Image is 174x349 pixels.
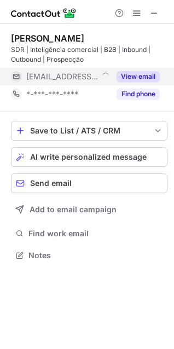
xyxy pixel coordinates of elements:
button: save-profile-one-click [11,121,167,141]
button: Notes [11,248,167,263]
span: Send email [30,179,72,188]
div: [PERSON_NAME] [11,33,84,44]
div: SDR | Inteligência comercial | B2B | Inbound | Outbound | Prospecção [11,45,167,65]
button: Reveal Button [117,71,160,82]
button: Reveal Button [117,89,160,100]
button: Find work email [11,226,167,241]
span: Find work email [28,229,163,239]
button: AI write personalized message [11,147,167,167]
span: Notes [28,251,163,260]
div: Save to List / ATS / CRM [30,126,148,135]
span: AI write personalized message [30,153,147,161]
button: Send email [11,173,167,193]
span: [EMAIL_ADDRESS][DOMAIN_NAME] [26,72,98,82]
img: ContactOut v5.3.10 [11,7,77,20]
span: Add to email campaign [30,205,117,214]
button: Add to email campaign [11,200,167,219]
